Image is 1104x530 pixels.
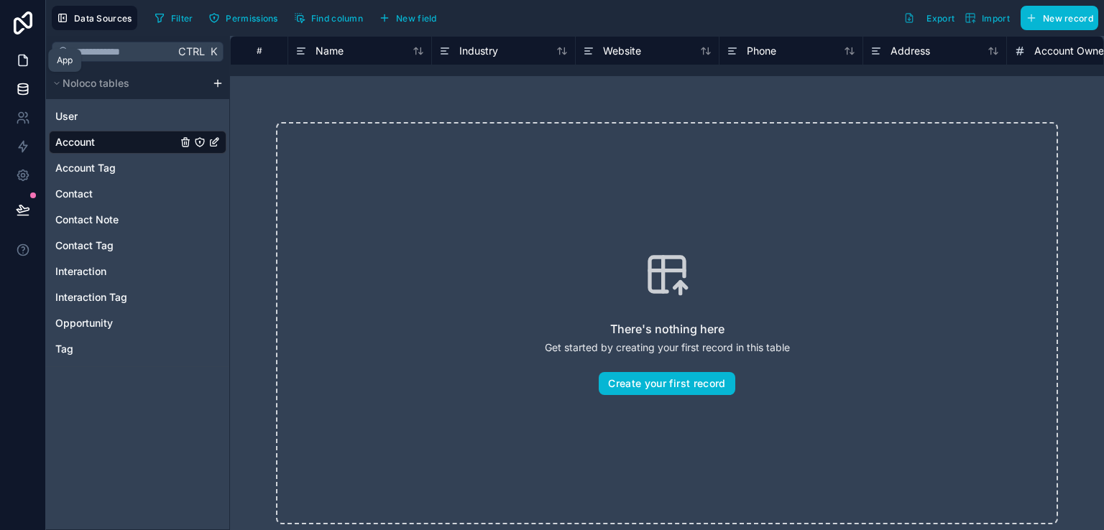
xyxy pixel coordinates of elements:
[74,13,132,24] span: Data Sources
[316,44,344,58] span: Name
[149,7,198,29] button: Filter
[603,44,641,58] span: Website
[1043,13,1093,24] span: New record
[459,44,498,58] span: Industry
[610,320,724,338] h2: There's nothing here
[1021,6,1098,30] button: New record
[226,13,277,24] span: Permissions
[599,372,735,395] button: Create your first record
[241,45,277,56] div: #
[926,13,954,24] span: Export
[960,6,1015,30] button: Import
[898,6,960,30] button: Export
[203,7,282,29] button: Permissions
[208,47,218,57] span: K
[545,340,790,355] p: Get started by creating your first record in this table
[747,44,776,58] span: Phone
[57,55,73,66] div: App
[171,13,193,24] span: Filter
[203,7,288,29] a: Permissions
[311,13,363,24] span: Find column
[891,44,930,58] span: Address
[289,7,368,29] button: Find column
[374,7,442,29] button: New field
[177,42,206,60] span: Ctrl
[1015,6,1098,30] a: New record
[52,6,137,30] button: Data Sources
[396,13,437,24] span: New field
[982,13,1010,24] span: Import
